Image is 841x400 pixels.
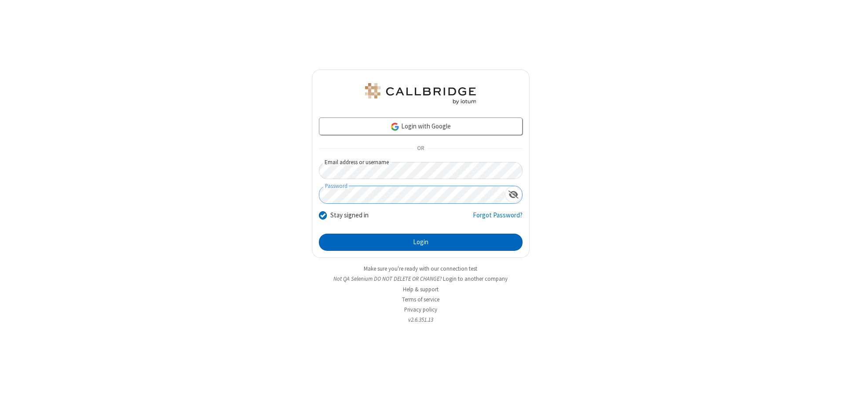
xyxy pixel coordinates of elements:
a: Privacy policy [404,306,437,313]
img: QA Selenium DO NOT DELETE OR CHANGE [363,83,478,104]
input: Email address or username [319,162,523,179]
a: Make sure you're ready with our connection test [364,265,477,272]
button: Login [319,234,523,251]
span: OR [413,143,428,155]
a: Login with Google [319,117,523,135]
div: Show password [505,186,522,202]
a: Help & support [403,286,439,293]
label: Stay signed in [330,210,369,220]
li: Not QA Selenium DO NOT DELETE OR CHANGE? [312,275,530,283]
img: google-icon.png [390,122,400,132]
input: Password [319,186,505,203]
button: Login to another company [443,275,508,283]
a: Forgot Password? [473,210,523,227]
li: v2.6.351.13 [312,316,530,324]
a: Terms of service [402,296,439,303]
